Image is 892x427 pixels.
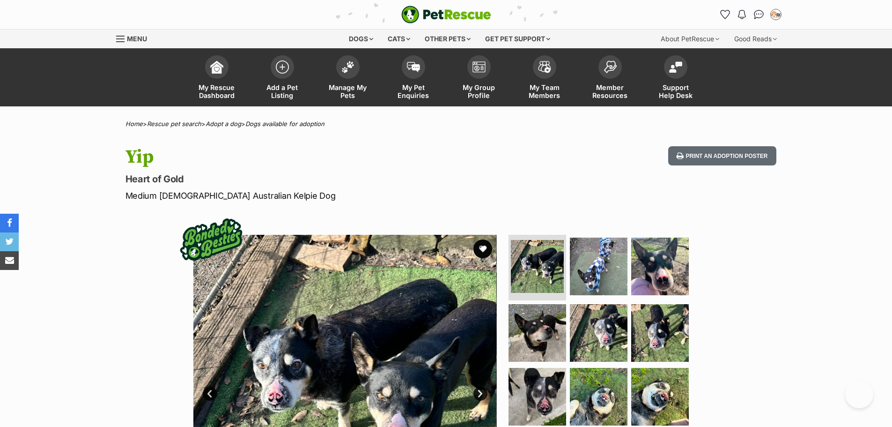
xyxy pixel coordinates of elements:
p: Heart of Gold [125,172,522,186]
a: Dogs available for adoption [245,120,324,127]
a: My Rescue Dashboard [184,51,250,106]
img: logo-e224e6f780fb5917bec1dbf3a21bbac754714ae5b6737aabdf751b685950b380.svg [401,6,491,23]
div: > > > [102,120,790,127]
img: chat-41dd97257d64d25036548639549fe6c8038ab92f7586957e7f3b1b290dea8141.svg [754,10,764,19]
span: My Pet Enquiries [392,83,435,99]
img: add-pet-listing-icon-0afa8454b4691262ce3f59096e99ab1cd57d4a30225e0717b998d2c9b9846f56.svg [276,60,289,74]
a: Home [125,120,143,127]
ul: Account quick links [718,7,783,22]
div: Good Reads [728,30,783,48]
img: Photo of Yip [509,368,566,426]
img: pet-enquiries-icon-7e3ad2cf08bfb03b45e93fb7055b45f3efa6380592205ae92323e6603595dc1f.svg [407,62,420,72]
img: notifications-46538b983faf8c2785f20acdc204bb7945ddae34d4c08c2a6579f10ce5e182be.svg [738,10,745,19]
div: Other pets [418,30,477,48]
button: favourite [473,240,492,258]
a: My Group Profile [446,51,512,106]
span: Add a Pet Listing [261,83,303,99]
span: My Team Members [523,83,566,99]
a: PetRescue [401,6,491,23]
img: team-members-icon-5396bd8760b3fe7c0b43da4ab00e1e3bb1a5d9ba89233759b79545d2d3fc5d0d.svg [538,61,551,73]
div: Cats [381,30,417,48]
img: Photo of Yip [631,238,689,295]
a: Favourites [718,7,733,22]
span: My Rescue Dashboard [196,83,238,99]
span: My Group Profile [458,83,500,99]
a: Rescue pet search [147,120,201,127]
img: member-resources-icon-8e73f808a243e03378d46382f2149f9095a855e16c252ad45f914b54edf8863c.svg [604,60,617,73]
img: Photo of Yip [631,304,689,362]
a: Member Resources [577,51,643,106]
img: help-desk-icon-fdf02630f3aa405de69fd3d07c3f3aa587a6932b1a1747fa1d2bba05be0121f9.svg [669,61,682,73]
span: Support Help Desk [655,83,697,99]
img: manage-my-pets-icon-02211641906a0b7f246fdf0571729dbe1e7629f14944591b6c1af311fb30b64b.svg [341,61,354,73]
span: Member Resources [589,83,631,99]
a: My Team Members [512,51,577,106]
a: Prev [203,387,217,401]
img: Photo of Yip [631,368,689,426]
div: Dogs [342,30,380,48]
a: Add a Pet Listing [250,51,315,106]
div: Get pet support [479,30,557,48]
h1: Yip [125,146,522,168]
img: Photo of Yip [570,304,627,362]
img: Photo of Yip [511,240,564,293]
a: Adopt a dog [206,120,241,127]
a: Menu [116,30,154,46]
iframe: Help Scout Beacon - Open [845,380,873,408]
p: Medium [DEMOGRAPHIC_DATA] Australian Kelpie Dog [125,189,522,202]
img: Photo of Yip [570,368,627,426]
button: My account [768,7,783,22]
img: Heidi McMahon profile pic [771,10,781,19]
span: Manage My Pets [327,83,369,99]
a: My Pet Enquiries [381,51,446,106]
button: Notifications [735,7,750,22]
a: Next [473,387,487,401]
a: Conversations [752,7,767,22]
a: Manage My Pets [315,51,381,106]
img: Photo of Yip [570,238,627,295]
img: bonded besties [174,202,249,277]
div: About PetRescue [654,30,726,48]
img: dashboard-icon-eb2f2d2d3e046f16d808141f083e7271f6b2e854fb5c12c21221c1fb7104beca.svg [210,60,223,74]
button: Print an adoption poster [668,146,776,165]
img: group-profile-icon-3fa3cf56718a62981997c0bc7e787c4b2cf8bcc04b72c1350f741eb67cf2f40e.svg [472,61,486,73]
img: Photo of Yip [509,304,566,362]
span: Menu [127,35,147,43]
a: Support Help Desk [643,51,708,106]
